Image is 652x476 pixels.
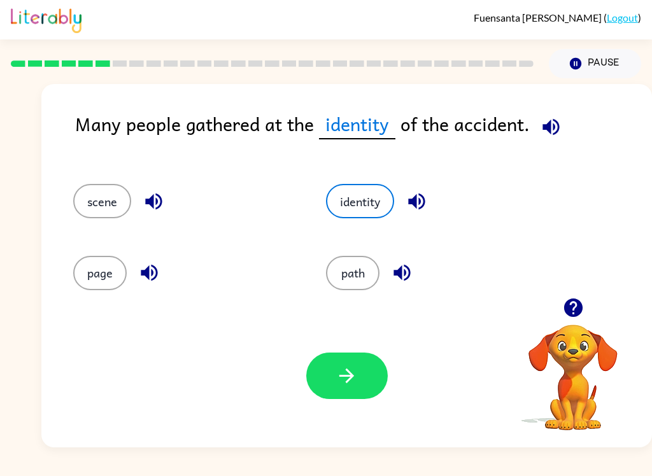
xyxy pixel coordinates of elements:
[73,256,127,290] button: page
[326,256,379,290] button: path
[75,109,652,158] div: Many people gathered at the of the accident.
[549,49,641,78] button: Pause
[73,184,131,218] button: scene
[474,11,641,24] div: ( )
[509,305,637,432] video: Your browser must support playing .mp4 files to use Literably. Please try using another browser.
[607,11,638,24] a: Logout
[319,109,395,139] span: identity
[474,11,604,24] span: Fuensanta [PERSON_NAME]
[326,184,394,218] button: identity
[11,5,81,33] img: Literably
